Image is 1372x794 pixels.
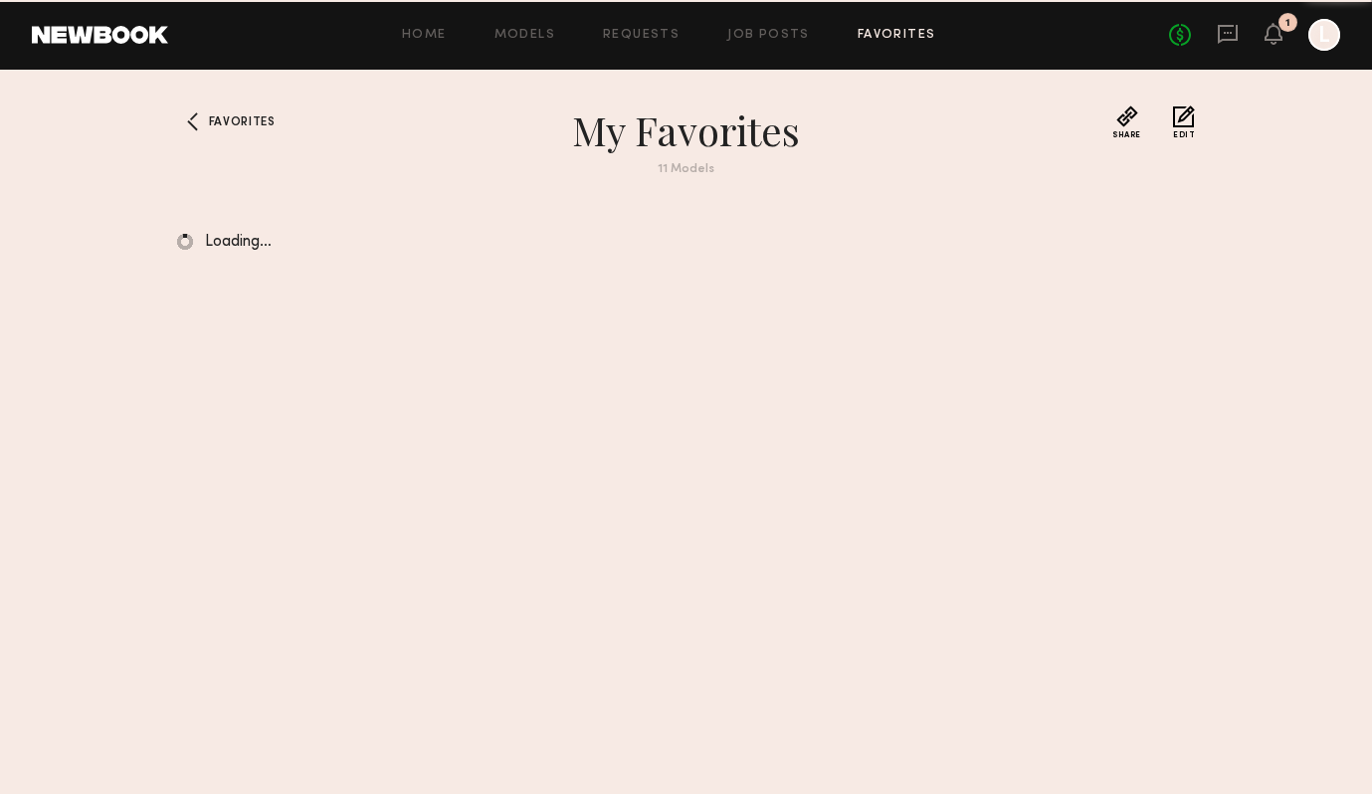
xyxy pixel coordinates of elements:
h1: My Favorites [328,105,1045,155]
a: L [1308,19,1340,51]
button: Share [1112,105,1141,139]
a: Favorites [858,29,936,42]
div: 1 [1285,18,1290,29]
span: Edit [1173,131,1195,139]
a: Models [494,29,555,42]
div: 11 Models [328,163,1045,176]
button: Edit [1173,105,1195,139]
a: Home [402,29,447,42]
a: Job Posts [727,29,810,42]
span: Favorites [209,116,276,128]
a: Favorites [177,105,209,137]
span: Share [1112,131,1141,139]
a: Requests [603,29,680,42]
span: Loading… [205,234,272,251]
